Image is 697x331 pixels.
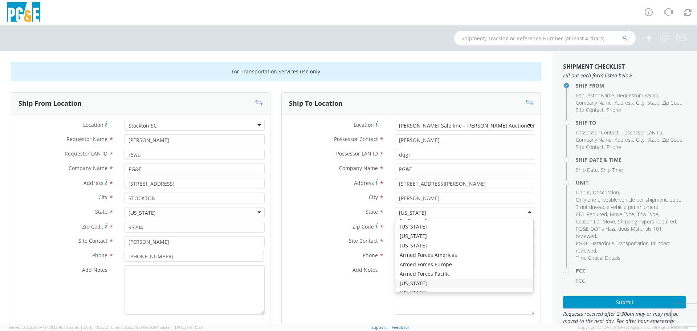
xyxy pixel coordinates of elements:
[576,136,612,143] span: Company Name
[617,92,659,99] li: ,
[9,324,110,330] span: Server: 2025.18.0-4e47823f9d1
[607,106,621,113] span: Phone
[334,136,378,142] span: Possessor Contact
[647,99,659,106] span: State
[576,218,616,225] li: ,
[349,237,378,244] span: Site Contact
[576,166,599,174] li: ,
[618,218,677,225] li: ,
[399,209,426,217] div: [US_STATE]
[576,218,615,225] span: Reason For Move
[636,136,645,144] li: ,
[354,121,374,128] span: Location
[637,211,659,218] li: ,
[621,129,663,136] li: ,
[395,269,533,279] div: Armed Forces Pacific
[395,241,533,250] div: [US_STATE]
[339,165,378,171] span: Company Name
[601,166,623,173] span: Ship Time
[69,165,107,171] span: Company Name
[111,324,203,330] span: Client: 2025.18.0-0e69584
[636,99,645,106] li: ,
[576,196,684,211] li: ,
[363,252,378,259] span: Phone
[5,2,42,24] img: pge-logo-06675f144f4cfa6a6814.png
[593,189,619,196] span: Description
[83,179,103,186] span: Address
[576,254,620,261] span: Time Critical Details
[617,92,658,99] span: Requestor LAN ID
[615,136,634,144] li: ,
[647,99,660,106] li: ,
[576,144,605,151] li: ,
[576,129,619,136] span: Possessor Contact
[369,194,378,201] span: City
[576,196,681,210] span: Only one driveable vehicle per shipment, up to 3 not driveable vehicle per shipment
[576,99,612,106] span: Company Name
[66,136,107,142] span: Requestor Name
[576,83,686,88] h4: Ship From
[563,72,686,79] span: Fill out each form listed below
[66,324,110,330] span: master, [DATE] 10:23:21
[636,136,644,143] span: City
[637,211,658,218] span: Tow Type
[129,209,156,217] div: [US_STATE]
[593,189,620,196] li: ,
[576,277,585,284] span: PCC
[576,211,608,218] li: ,
[82,266,107,273] span: Add Notes
[647,136,659,143] span: State
[98,194,107,201] span: City
[78,237,107,244] span: Site Contact
[621,129,662,136] span: Possessor LAN ID
[352,223,374,230] span: Zip Code
[576,144,604,150] span: Site Contact
[610,211,634,218] span: Move Type
[395,250,533,260] div: Armed Forces Americas
[82,223,103,230] span: Zip Code
[352,266,378,273] span: Add Notes
[576,180,686,185] h4: Unit
[576,106,604,113] span: Site Contact
[610,211,635,218] li: ,
[354,179,374,186] span: Address
[576,268,686,273] h4: PCC
[576,106,605,114] li: ,
[576,157,686,162] h4: Ship Date & Time
[615,99,633,106] span: Address
[92,252,107,259] span: Phone
[95,208,107,215] span: State
[576,240,670,254] span: PG&E Hazardous Transportation Tailboard reviewed
[158,324,203,330] span: master, [DATE] 08:10:29
[395,288,533,298] div: [US_STATE]
[607,144,621,150] span: Phone
[129,122,157,129] div: Stockton SC
[662,136,682,143] span: Zip Code
[576,211,607,218] span: CDL Required
[576,225,684,240] li: ,
[83,121,103,128] span: Location
[576,92,615,99] li: ,
[662,99,684,106] li: ,
[395,260,533,269] div: Armed Forces Europe
[336,150,378,157] span: Possessor LAN ID
[576,189,591,196] li: ,
[454,31,636,45] input: Shipment, Tracking or Reference Number (at least 4 chars)
[576,120,686,125] h4: Ship To
[395,279,533,288] div: [US_STATE]
[618,218,676,225] span: Shipping Papers Required
[662,99,682,106] span: Zip Code
[65,150,107,157] span: Requestor LAN ID
[19,100,82,107] h3: Ship From Location
[576,225,662,239] span: PG&E DOT's Hazardous Materials 101 reviewed
[576,99,613,106] li: ,
[395,222,533,231] div: [US_STATE]
[371,324,387,330] a: Support
[615,99,634,106] li: ,
[392,324,409,330] a: Feedback
[576,136,613,144] li: ,
[576,129,620,136] li: ,
[576,166,598,173] span: Ship Date
[366,208,378,215] span: State
[563,296,686,308] button: Submit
